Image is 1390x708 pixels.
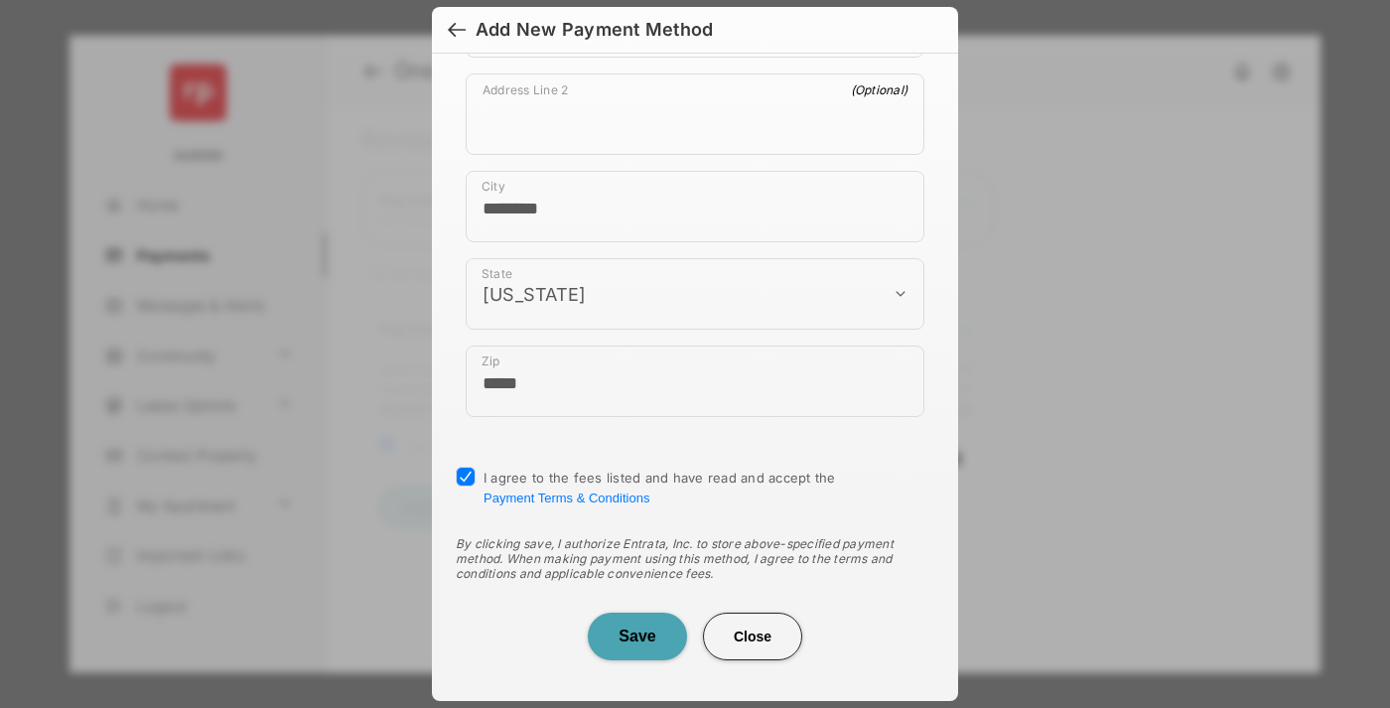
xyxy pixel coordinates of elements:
[466,171,924,242] div: payment_method_screening[postal_addresses][locality]
[484,491,649,505] button: I agree to the fees listed and have read and accept the
[466,73,924,155] div: payment_method_screening[postal_addresses][addressLine2]
[456,536,934,581] div: By clicking save, I authorize Entrata, Inc. to store above-specified payment method. When making ...
[484,470,836,505] span: I agree to the fees listed and have read and accept the
[703,613,802,660] button: Close
[476,19,713,41] div: Add New Payment Method
[588,613,687,660] button: Save
[466,258,924,330] div: payment_method_screening[postal_addresses][administrativeArea]
[466,346,924,417] div: payment_method_screening[postal_addresses][postalCode]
